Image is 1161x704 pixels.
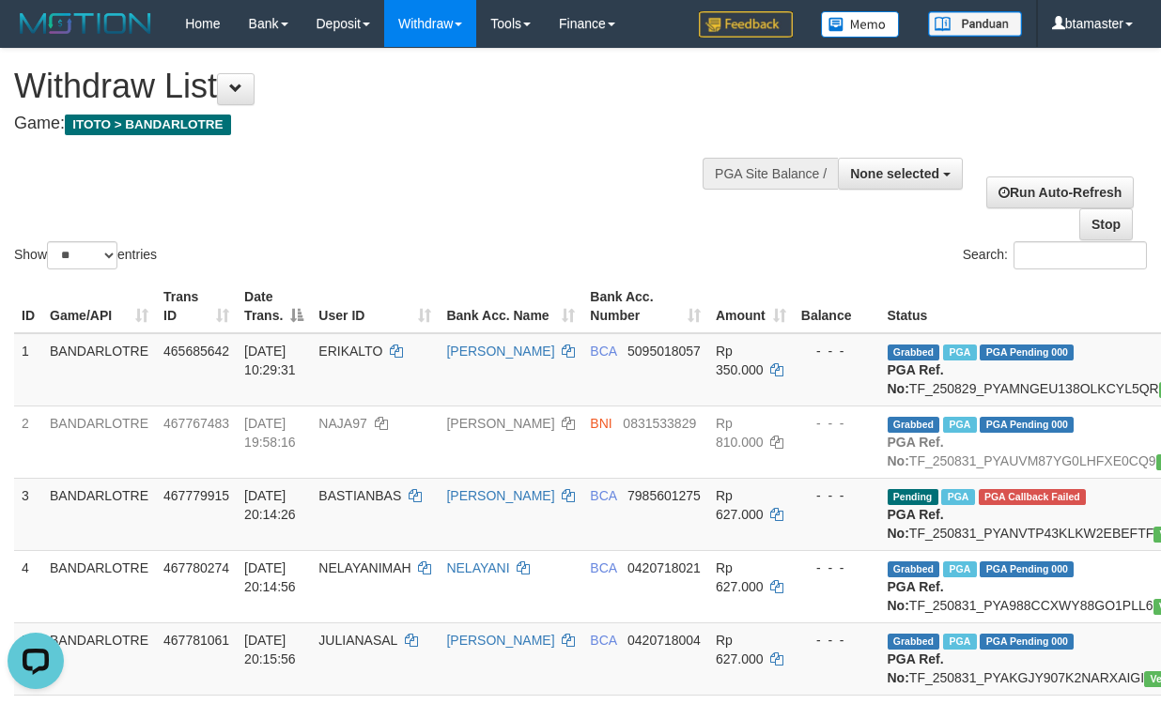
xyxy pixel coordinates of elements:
span: PGA Error [979,489,1086,505]
a: Run Auto-Refresh [986,176,1134,208]
td: BANDARLOTRE [42,333,156,406]
span: 465685642 [163,344,229,359]
a: Stop [1079,208,1133,240]
th: ID [14,280,42,333]
a: NELAYANI [446,560,509,575]
th: Game/API: activate to sort column ascending [42,280,156,333]
input: Search: [1014,241,1147,269]
span: Rp 627.000 [716,633,764,666]
span: Rp 810.000 [716,416,764,450]
b: PGA Ref. No: [888,362,944,396]
span: Copy 0420718004 to clipboard [627,633,701,648]
img: MOTION_logo.png [14,9,157,38]
span: 467780274 [163,560,229,575]
span: Marked by btaveoaa1 [941,489,974,505]
span: PGA Pending [980,417,1074,433]
span: Copy 0831533829 to clipboard [623,416,696,431]
span: PGA Pending [980,634,1074,650]
div: - - - [801,631,873,650]
span: 467779915 [163,488,229,503]
span: Grabbed [888,417,940,433]
label: Show entries [14,241,157,269]
td: 1 [14,333,42,406]
td: 5 [14,622,42,695]
b: PGA Ref. No: [888,435,944,468]
div: PGA Site Balance / [703,158,838,190]
span: Rp 627.000 [716,488,764,522]
span: [DATE] 20:14:26 [244,488,296,522]
a: [PERSON_NAME] [446,416,554,431]
span: BCA [590,633,616,648]
span: Marked by btaveoaa1 [943,417,976,433]
div: - - - [801,486,873,505]
span: Grabbed [888,561,940,577]
span: BCA [590,560,616,575]
th: Bank Acc. Number: activate to sort column ascending [582,280,708,333]
span: Grabbed [888,634,940,650]
span: BCA [590,488,616,503]
b: PGA Ref. No: [888,579,944,613]
a: [PERSON_NAME] [446,633,554,648]
h4: Game: [14,115,755,133]
td: BANDARLOTRE [42,550,156,622]
th: Amount: activate to sort column ascending [708,280,794,333]
div: - - - [801,559,873,577]
span: Grabbed [888,344,940,360]
td: 3 [14,478,42,550]
th: Date Trans.: activate to sort column descending [237,280,311,333]
span: None selected [850,166,939,181]
span: Rp 627.000 [716,560,764,594]
td: 4 [14,550,42,622]
th: User ID: activate to sort column ascending [311,280,439,333]
td: 2 [14,406,42,478]
span: JULIANASAL [318,633,397,648]
span: Copy 0420718021 to clipboard [627,560,701,575]
span: 467781061 [163,633,229,648]
img: Feedback.jpg [699,11,793,38]
span: ITOTO > BANDARLOTRE [65,115,231,135]
span: [DATE] 10:29:31 [244,344,296,377]
button: Open LiveChat chat widget [8,8,64,64]
span: [DATE] 19:58:16 [244,416,296,450]
span: Marked by btaveoaa1 [943,634,976,650]
b: PGA Ref. No: [888,507,944,541]
span: Pending [888,489,938,505]
span: [DATE] 20:15:56 [244,633,296,666]
span: Marked by btaveoaa1 [943,561,976,577]
span: BCA [590,344,616,359]
label: Search: [963,241,1147,269]
h1: Withdraw List [14,68,755,105]
span: 467767483 [163,416,229,431]
span: PGA Pending [980,344,1074,360]
td: BANDARLOTRE [42,406,156,478]
span: NELAYANIMAH [318,560,410,575]
span: ERIKALTO [318,344,382,359]
td: BANDARLOTRE [42,622,156,695]
span: BNI [590,416,611,431]
span: [DATE] 20:14:56 [244,560,296,594]
span: NAJA97 [318,416,366,431]
th: Trans ID: activate to sort column ascending [156,280,237,333]
b: PGA Ref. No: [888,651,944,685]
span: Copy 7985601275 to clipboard [627,488,701,503]
a: [PERSON_NAME] [446,344,554,359]
td: BANDARLOTRE [42,478,156,550]
span: BASTIANBAS [318,488,401,503]
button: None selected [838,158,963,190]
span: PGA Pending [980,561,1074,577]
a: [PERSON_NAME] [446,488,554,503]
span: Copy 5095018057 to clipboard [627,344,701,359]
span: Rp 350.000 [716,344,764,377]
img: Button%20Memo.svg [821,11,900,38]
div: - - - [801,342,873,360]
th: Bank Acc. Name: activate to sort column ascending [439,280,582,333]
th: Balance [794,280,880,333]
div: - - - [801,414,873,433]
span: Marked by btaveoaa1 [943,344,976,360]
img: panduan.png [928,11,1022,37]
select: Showentries [47,241,117,269]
